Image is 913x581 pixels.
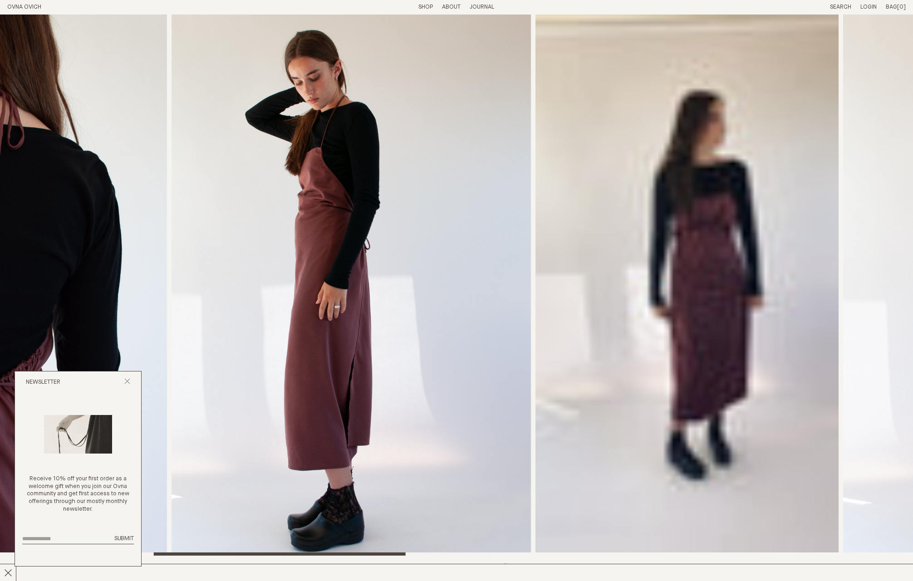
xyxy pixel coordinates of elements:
summary: About [442,4,461,11]
div: 4 / 8 [535,15,839,556]
p: Receive 10% off your first order as a welcome gift when you join our Ovna community and get first... [22,475,134,513]
a: Shop [418,4,433,10]
button: Submit [114,535,134,543]
span: Bag [886,4,897,10]
div: 3 / 8 [172,15,531,556]
button: Close popup [124,378,130,387]
img: Apron Dress [172,15,531,556]
span: [0] [897,4,906,10]
h2: Apron Dress [7,563,226,576]
a: Search [830,4,851,10]
a: Home [7,4,41,10]
span: Submit [114,536,134,542]
a: Journal [470,4,494,10]
span: $330.00 [503,563,528,569]
a: Login [860,4,877,10]
h2: Newsletter [26,379,60,386]
video: Apron Dress [535,15,839,556]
